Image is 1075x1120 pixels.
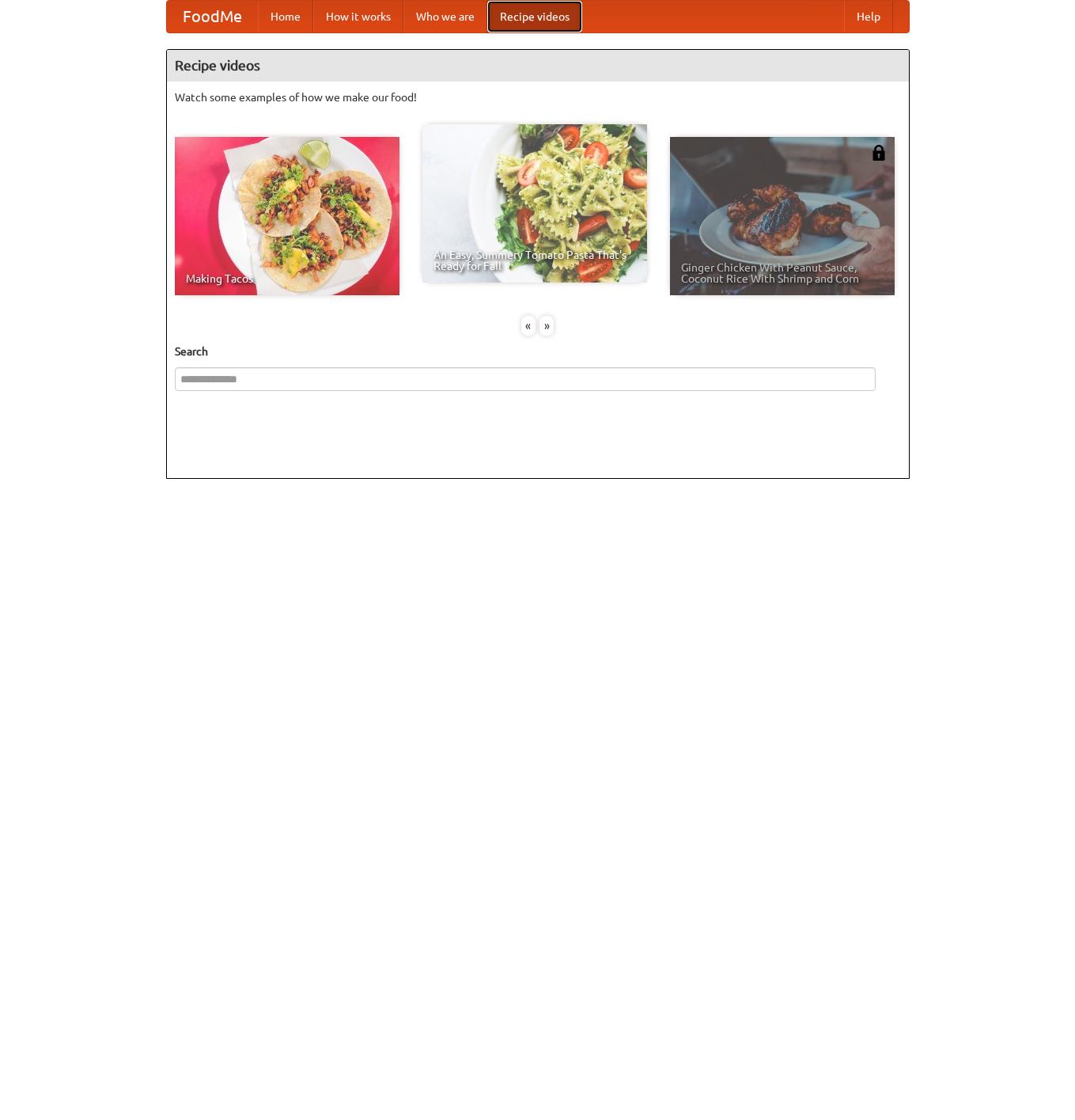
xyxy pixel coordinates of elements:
h5: Search [175,344,901,359]
a: FoodMe [167,1,258,32]
span: Making Tacos [186,273,388,284]
div: » [539,316,554,336]
div: « [521,316,536,336]
h4: Recipe videos [167,50,909,82]
a: Help [844,1,893,32]
a: Who we are [403,1,487,32]
span: An Easy, Summery Tomato Pasta That's Ready for Fall [433,249,636,271]
a: Recipe videos [487,1,582,32]
img: 483408.png [871,145,887,161]
p: Watch some examples of how we make our food! [175,89,901,105]
a: How it works [313,1,403,32]
a: Home [258,1,313,32]
a: Making Tacos [175,137,399,295]
a: An Easy, Summery Tomato Pasta That's Ready for Fall [422,124,647,283]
